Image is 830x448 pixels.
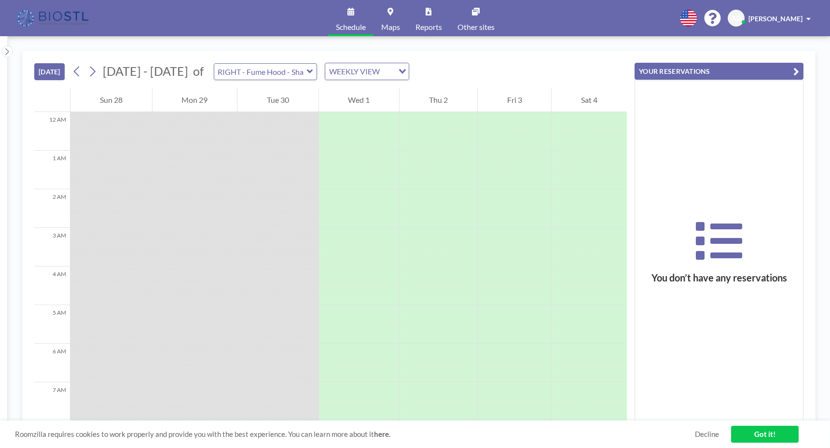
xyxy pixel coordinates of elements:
div: 3 AM [34,228,70,266]
span: AD [732,14,741,23]
div: 12 AM [34,112,70,151]
div: Thu 2 [400,88,477,112]
span: Maps [381,23,400,31]
h3: You don’t have any reservations [635,272,803,284]
span: Schedule [336,23,366,31]
div: 5 AM [34,305,70,344]
div: Sun 28 [70,88,152,112]
div: 1 AM [34,151,70,189]
div: Mon 29 [152,88,237,112]
button: YOUR RESERVATIONS [635,63,803,80]
div: Wed 1 [319,88,400,112]
span: Reports [415,23,442,31]
span: Other sites [457,23,495,31]
div: Search for option [325,63,409,80]
button: [DATE] [34,63,65,80]
div: 2 AM [34,189,70,228]
span: [DATE] - [DATE] [103,64,188,78]
span: of [193,64,204,79]
span: WEEKLY VIEW [327,65,382,78]
input: RIGHT - Fume Hood - Shared [214,64,307,80]
div: 7 AM [34,382,70,421]
span: Roomzilla requires cookies to work properly and provide you with the best experience. You can lea... [15,430,695,439]
div: Tue 30 [237,88,318,112]
a: Decline [695,430,719,439]
a: here. [374,430,390,438]
div: 6 AM [34,344,70,382]
div: Fri 3 [478,88,552,112]
a: Got it! [731,426,799,443]
div: Sat 4 [552,88,627,112]
div: 4 AM [34,266,70,305]
img: organization-logo [15,9,92,28]
input: Search for option [383,65,393,78]
span: [PERSON_NAME] [748,14,802,23]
